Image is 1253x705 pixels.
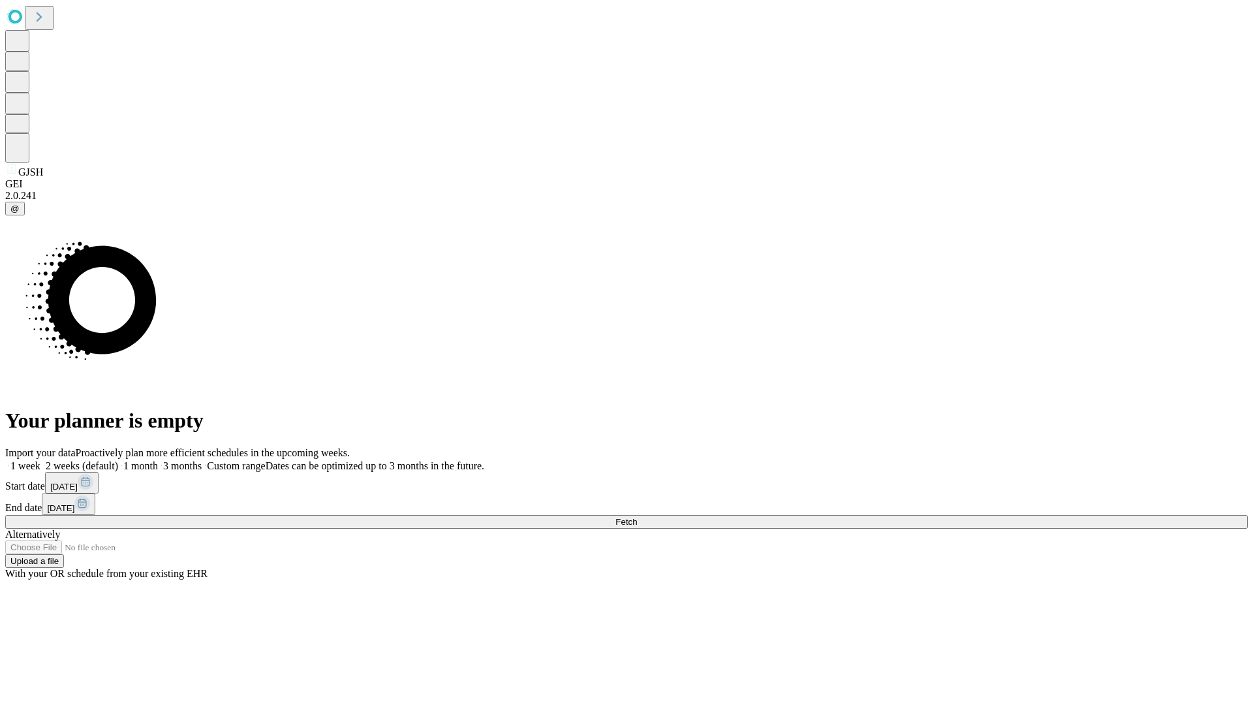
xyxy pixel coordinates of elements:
span: Alternatively [5,529,60,540]
h1: Your planner is empty [5,409,1248,433]
button: [DATE] [42,493,95,515]
div: GEI [5,178,1248,190]
div: 2.0.241 [5,190,1248,202]
button: Fetch [5,515,1248,529]
div: End date [5,493,1248,515]
span: Fetch [615,517,637,527]
span: [DATE] [50,482,78,492]
span: With your OR schedule from your existing EHR [5,568,208,579]
span: Import your data [5,447,76,458]
button: [DATE] [45,472,99,493]
span: 2 weeks (default) [46,460,118,471]
span: 3 months [163,460,202,471]
span: 1 month [123,460,158,471]
span: @ [10,204,20,213]
span: Custom range [207,460,265,471]
button: Upload a file [5,554,64,568]
span: GJSH [18,166,43,178]
span: Dates can be optimized up to 3 months in the future. [266,460,484,471]
span: 1 week [10,460,40,471]
span: Proactively plan more efficient schedules in the upcoming weeks. [76,447,350,458]
div: Start date [5,472,1248,493]
button: @ [5,202,25,215]
span: [DATE] [47,503,74,513]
